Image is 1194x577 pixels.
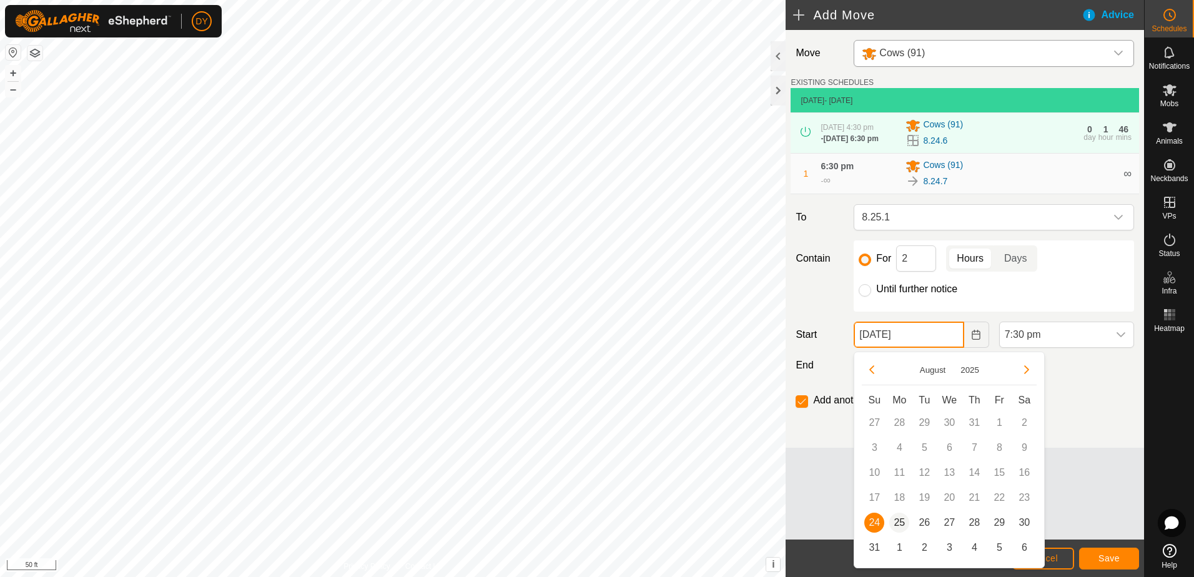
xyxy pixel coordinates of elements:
span: Cows (91) [923,118,963,133]
button: Choose Month [915,363,951,377]
td: 3 [937,535,962,560]
span: [DATE] [801,96,824,105]
span: i [772,559,774,570]
td: 2 [912,535,937,560]
button: Next Month [1017,360,1037,380]
div: Advice [1082,7,1144,22]
span: VPs [1162,212,1176,220]
td: 4 [962,535,987,560]
span: Schedules [1152,25,1187,32]
td: 10 [862,460,887,485]
div: 46 [1119,125,1129,134]
span: 4 [964,538,984,558]
div: dropdown trigger [1106,205,1131,230]
span: 24 [864,513,884,533]
td: 12 [912,460,937,485]
td: 5 [912,435,937,460]
td: 6 [937,435,962,460]
button: i [766,558,780,571]
td: 1 [887,535,912,560]
span: 6:30 pm [821,161,854,171]
span: Mobs [1160,100,1178,107]
a: Help [1145,539,1194,574]
span: Cows [857,41,1106,66]
td: 31 [962,410,987,435]
td: 1 [987,410,1012,435]
a: 8.24.6 [923,134,947,147]
td: 25 [887,510,912,535]
button: – [6,82,21,97]
span: [DATE] 6:30 pm [823,134,878,143]
span: Sa [1019,395,1031,405]
td: 3 [862,435,887,460]
td: 2 [1012,410,1037,435]
td: 28 [962,510,987,535]
td: 17 [862,485,887,510]
td: 18 [887,485,912,510]
span: We [942,395,957,405]
button: Choose Date [964,322,989,348]
span: 30 [1014,513,1034,533]
span: 27 [939,513,959,533]
td: 19 [912,485,937,510]
span: - [DATE] [824,96,852,105]
td: 20 [937,485,962,510]
td: 28 [887,410,912,435]
td: 13 [937,460,962,485]
span: ∞ [823,175,830,185]
label: End [791,358,849,373]
span: Heatmap [1154,325,1185,332]
button: Save [1079,548,1139,570]
td: 15 [987,460,1012,485]
td: 31 [862,535,887,560]
td: 27 [937,510,962,535]
td: 22 [987,485,1012,510]
td: 9 [1012,435,1037,460]
td: 26 [912,510,937,535]
label: EXISTING SCHEDULES [791,77,874,88]
button: Map Layers [27,46,42,61]
span: 25 [889,513,909,533]
span: Neckbands [1150,175,1188,182]
label: Move [791,40,849,67]
td: 4 [887,435,912,460]
td: 7 [962,435,987,460]
span: Tu [919,395,930,405]
span: 6 [1014,538,1034,558]
div: Choose Date [854,352,1045,568]
span: 3 [939,538,959,558]
div: mins [1116,134,1132,141]
label: Add another scheduled move [813,395,943,405]
span: Infra [1162,287,1177,295]
span: 7:30 pm [1000,322,1108,347]
div: dropdown trigger [1106,41,1131,66]
span: Notifications [1149,62,1190,70]
td: 30 [1012,510,1037,535]
span: Help [1162,561,1177,569]
td: 24 [862,510,887,535]
span: Su [869,395,881,405]
span: Cows (91) [923,159,963,174]
label: For [876,254,891,264]
span: 26 [914,513,934,533]
td: 14 [962,460,987,485]
div: day [1083,134,1095,141]
span: Cows (91) [879,47,925,58]
span: Fr [995,395,1004,405]
td: 6 [1012,535,1037,560]
td: 5 [987,535,1012,560]
div: - [821,133,878,144]
td: 23 [1012,485,1037,510]
td: 8 [987,435,1012,460]
img: Gallagher Logo [15,10,171,32]
td: 29 [912,410,937,435]
img: To [905,174,920,189]
span: 8.25.1 [857,205,1106,230]
span: Save [1098,553,1120,563]
span: Hours [957,251,984,266]
span: Status [1158,250,1180,257]
td: 21 [962,485,987,510]
td: 27 [862,410,887,435]
td: 30 [937,410,962,435]
span: Th [969,395,980,405]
